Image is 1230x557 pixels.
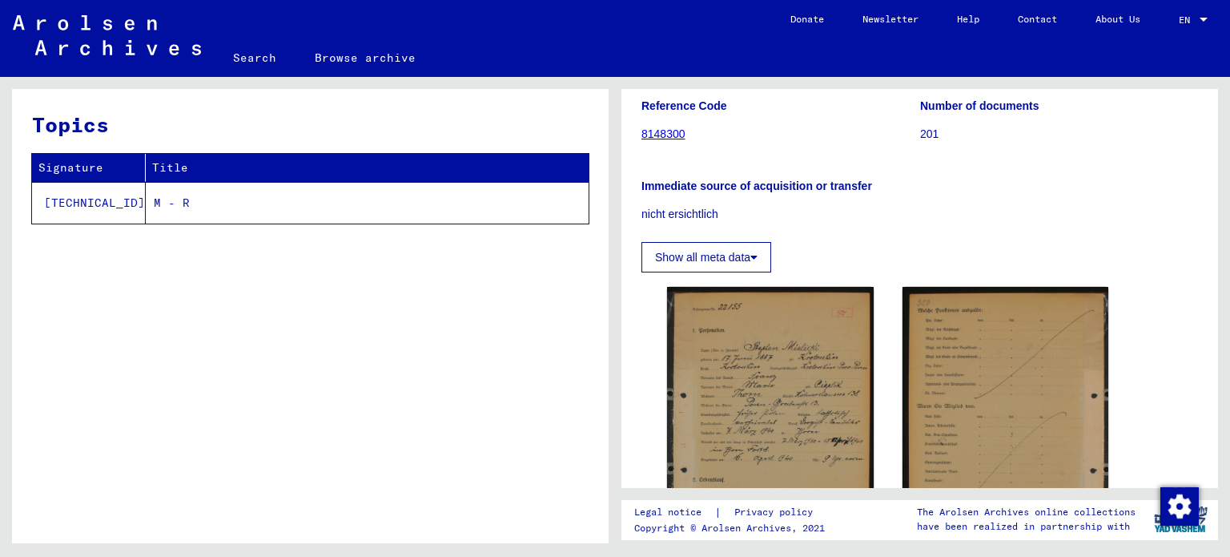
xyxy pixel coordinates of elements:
td: [TECHNICAL_ID] [32,182,146,224]
b: Number of documents [920,99,1039,112]
a: Search [214,38,295,77]
p: Copyright © Arolsen Archives, 2021 [634,521,832,535]
a: Legal notice [634,504,714,521]
a: Browse archive [295,38,435,77]
span: EN [1179,14,1196,26]
th: Title [146,154,589,182]
b: Reference Code [641,99,727,112]
b: Immediate source of acquisition or transfer [641,180,872,192]
p: have been realized in partnership with [917,519,1136,534]
h3: Topics [32,109,588,140]
img: Arolsen_neg.svg [13,15,201,55]
img: Change consent [1160,487,1199,526]
td: M - R [146,182,589,224]
p: The Arolsen Archives online collections [917,505,1136,519]
p: nicht ersichtlich [641,206,1198,223]
th: Signature [32,154,146,182]
a: 8148300 [641,127,685,140]
button: Show all meta data [641,242,771,272]
img: yv_logo.png [1151,499,1211,539]
p: 201 [920,126,1198,143]
div: | [634,504,832,521]
a: Privacy policy [722,504,832,521]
